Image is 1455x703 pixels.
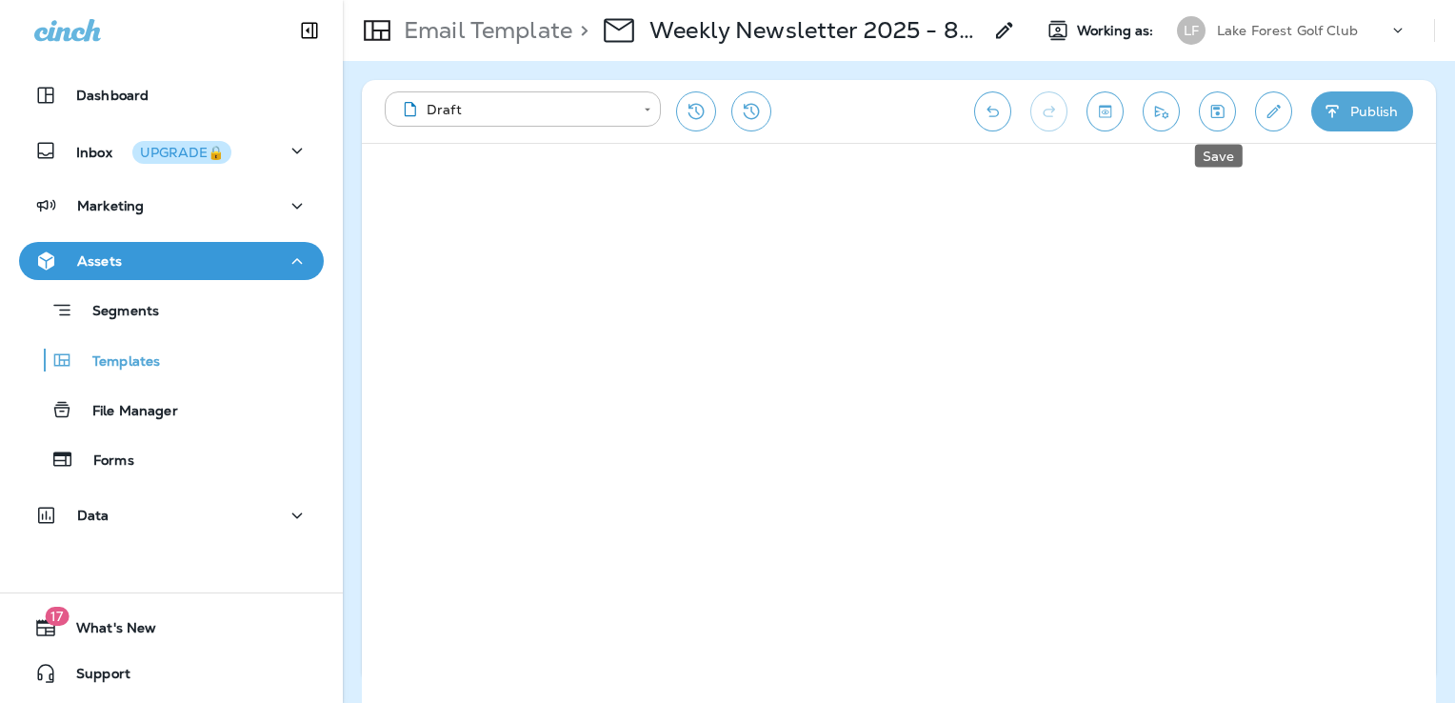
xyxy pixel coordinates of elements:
button: Assets [19,242,324,280]
div: Save [1195,145,1243,168]
div: Draft [398,100,630,119]
p: Lake Forest Golf Club [1217,23,1358,38]
button: Toggle preview [1086,91,1124,131]
button: Collapse Sidebar [283,11,336,50]
button: InboxUPGRADE🔒 [19,131,324,170]
p: > [572,16,588,45]
button: Segments [19,290,324,331]
button: Support [19,654,324,693]
button: Data [19,496,324,534]
p: Segments [73,303,159,322]
div: UPGRADE🔒 [140,146,224,159]
button: Templates [19,340,324,380]
button: File Manager [19,390,324,430]
span: What's New [57,620,156,643]
button: Undo [974,91,1011,131]
button: Send test email [1143,91,1180,131]
span: Working as: [1077,23,1158,39]
button: Save [1199,91,1236,131]
p: Data [77,508,110,523]
p: Dashboard [76,88,149,103]
p: Weekly Newsletter 2025 - 8/26 [649,16,982,45]
span: 17 [45,607,69,626]
button: 17What's New [19,609,324,647]
p: Forms [74,452,134,471]
button: Publish [1311,91,1413,131]
button: Dashboard [19,76,324,114]
button: Restore from previous version [676,91,716,131]
p: Templates [73,353,160,372]
p: File Manager [73,403,178,421]
button: Marketing [19,187,324,225]
p: Inbox [76,141,231,161]
button: Forms [19,439,324,479]
p: Email Template [396,16,572,45]
button: UPGRADE🔒 [132,141,231,164]
button: View Changelog [731,91,771,131]
span: Support [57,666,130,689]
div: LF [1177,16,1206,45]
button: Edit details [1255,91,1292,131]
p: Marketing [77,198,144,213]
p: Assets [77,253,122,269]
